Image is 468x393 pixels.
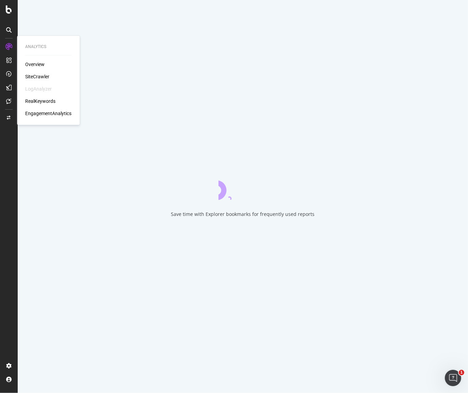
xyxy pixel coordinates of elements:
div: Save time with Explorer bookmarks for frequently used reports [171,211,315,218]
a: Overview [25,61,45,68]
span: 1 [459,370,464,375]
iframe: Intercom live chat [445,370,461,386]
a: EngagementAnalytics [25,110,71,117]
a: RealKeywords [25,98,55,105]
a: SiteCrawler [25,73,49,80]
div: animation [219,175,268,200]
div: Analytics [25,44,71,50]
div: LogAnalyzer [25,85,52,92]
